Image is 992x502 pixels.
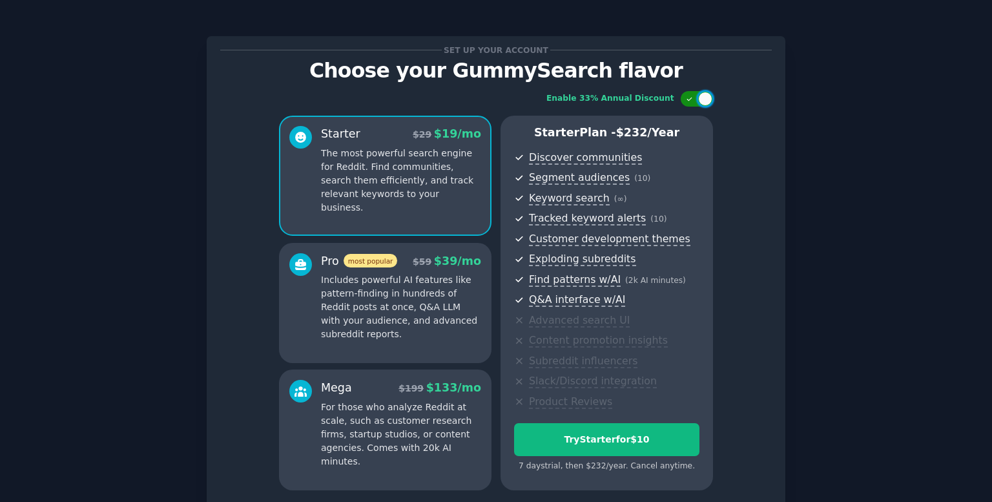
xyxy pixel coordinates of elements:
span: Tracked keyword alerts [529,212,646,225]
div: 7 days trial, then $ 232 /year . Cancel anytime. [514,461,699,472]
span: $ 29 [413,129,431,140]
span: ( 10 ) [634,174,650,183]
span: Product Reviews [529,395,612,409]
span: Subreddit influencers [529,355,637,368]
div: Pro [321,253,397,269]
span: most popular [344,254,398,267]
span: Slack/Discord integration [529,375,657,388]
span: ( 10 ) [650,214,666,224]
span: Exploding subreddits [529,253,635,266]
p: The most powerful search engine for Reddit. Find communities, search them efficiently, and track ... [321,147,481,214]
div: Try Starter for $10 [515,433,699,446]
button: TryStarterfor$10 [514,423,699,456]
div: Mega [321,380,352,396]
span: Advanced search UI [529,314,630,328]
span: Segment audiences [529,171,630,185]
span: $ 133 /mo [426,381,481,394]
span: Customer development themes [529,233,690,246]
p: Starter Plan - [514,125,699,141]
span: Find patterns w/AI [529,273,621,287]
span: Discover communities [529,151,642,165]
span: $ 199 [398,383,424,393]
span: Keyword search [529,192,610,205]
span: Content promotion insights [529,334,668,348]
p: For those who analyze Reddit at scale, such as customer research firms, startup studios, or conte... [321,401,481,468]
span: $ 39 /mo [434,255,481,267]
span: Set up your account [442,43,551,57]
div: Starter [321,126,360,142]
span: $ 19 /mo [434,127,481,140]
span: ( ∞ ) [614,194,627,204]
span: Q&A interface w/AI [529,293,625,307]
span: ( 2k AI minutes ) [625,276,686,285]
p: Choose your GummySearch flavor [220,59,772,82]
span: $ 59 [413,256,431,267]
div: Enable 33% Annual Discount [546,93,674,105]
p: Includes powerful AI features like pattern-finding in hundreds of Reddit posts at once, Q&A LLM w... [321,273,481,341]
span: $ 232 /year [616,126,679,139]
